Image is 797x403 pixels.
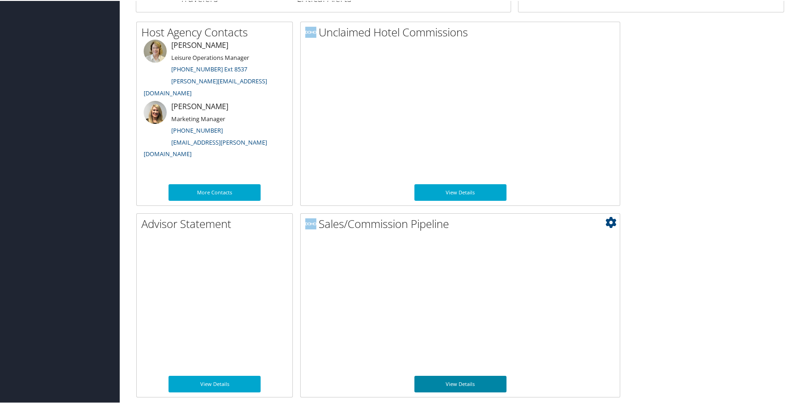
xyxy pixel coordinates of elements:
li: [PERSON_NAME] [139,39,290,100]
a: View Details [414,375,506,391]
a: More Contacts [169,183,261,200]
a: [PERSON_NAME][EMAIL_ADDRESS][DOMAIN_NAME] [144,76,267,96]
a: View Details [169,375,261,391]
img: meredith-price.jpg [144,39,167,62]
img: domo-logo.png [305,217,316,228]
h2: Advisor Statement [141,215,292,231]
h2: Unclaimed Hotel Commissions [305,23,620,39]
small: Leisure Operations Manager [171,53,249,61]
img: ali-moffitt.jpg [144,100,167,123]
a: [EMAIL_ADDRESS][PERSON_NAME][DOMAIN_NAME] [144,137,267,158]
img: domo-logo.png [305,26,316,37]
a: View Details [414,183,506,200]
h2: Host Agency Contacts [141,23,292,39]
li: [PERSON_NAME] [139,100,290,161]
h2: Sales/Commission Pipeline [305,215,620,231]
a: [PHONE_NUMBER] [171,125,223,134]
a: [PHONE_NUMBER] Ext 8537 [171,64,247,72]
small: Marketing Manager [171,114,225,122]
